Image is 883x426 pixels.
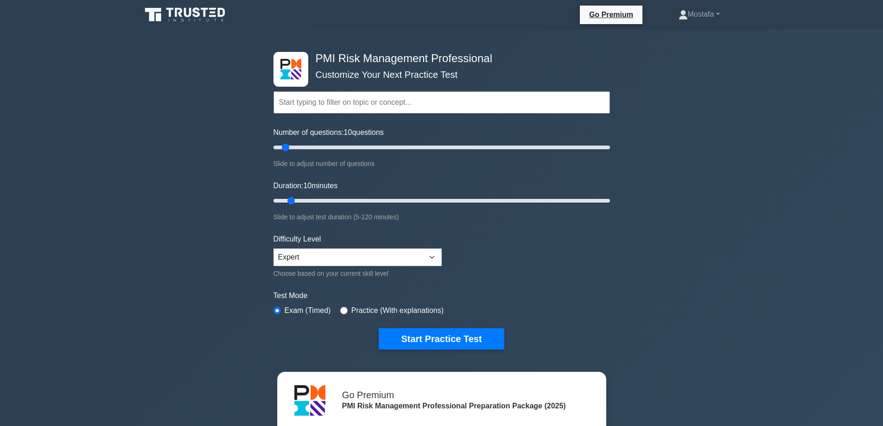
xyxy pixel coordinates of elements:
div: Slide to adjust number of questions [273,158,610,169]
div: Choose based on your current skill level [273,268,442,279]
label: Duration: minutes [273,180,338,191]
label: Number of questions: questions [273,127,384,138]
label: Difficulty Level [273,234,321,245]
label: Test Mode [273,290,610,301]
button: Start Practice Test [379,328,504,350]
input: Start typing to filter on topic or concept... [273,91,610,114]
a: Go Premium [584,9,639,20]
span: 10 [303,182,311,190]
label: Practice (With explanations) [351,305,444,316]
a: Mostafa [656,5,742,24]
h4: PMI Risk Management Professional [312,52,565,65]
label: Exam (Timed) [285,305,331,316]
div: Slide to adjust test duration (5-120 minutes) [273,211,610,223]
span: 10 [344,128,352,136]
